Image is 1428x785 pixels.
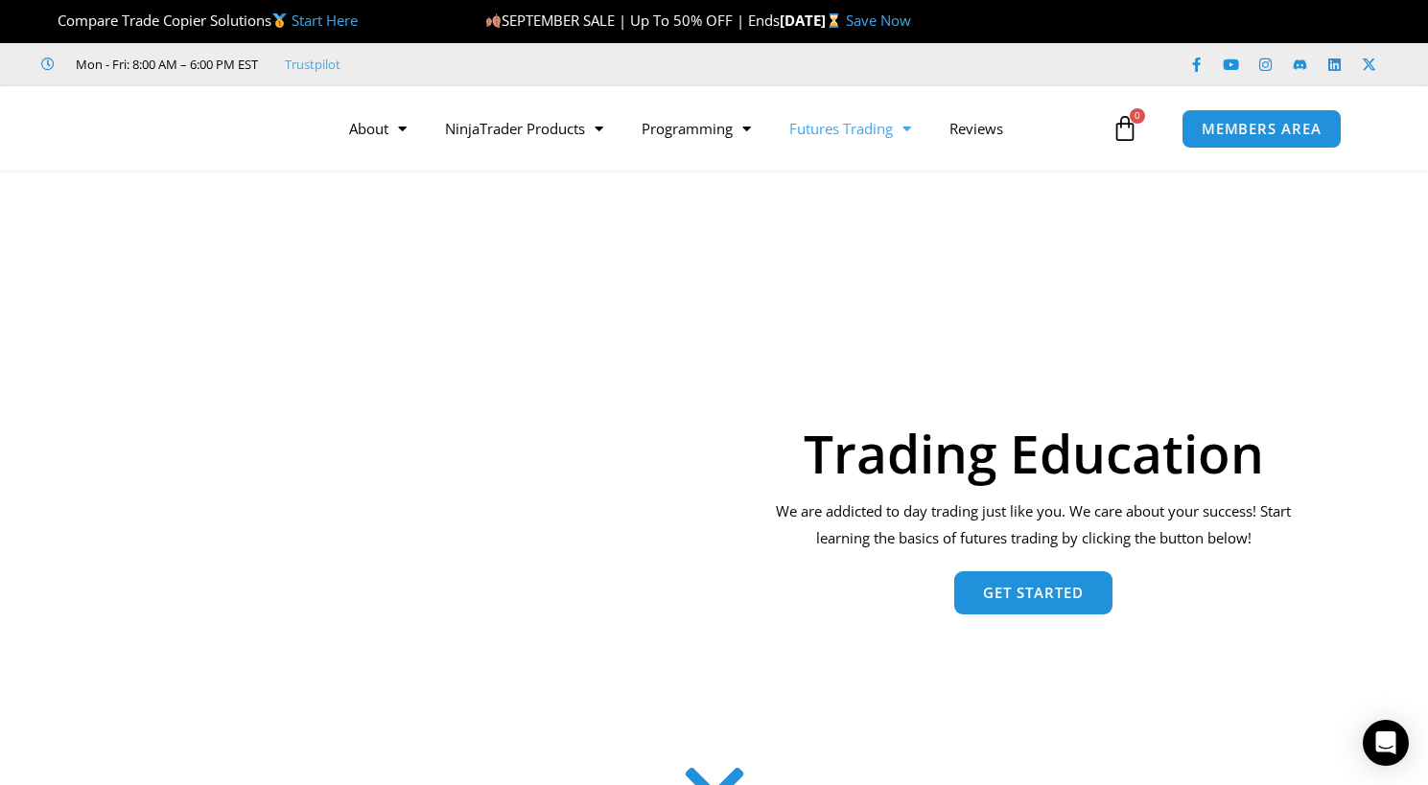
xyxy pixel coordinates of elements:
[485,11,780,30] span: SEPTEMBER SALE | Up To 50% OFF | Ends
[125,271,726,727] img: AdobeStock 293954085 1 Converted | Affordable Indicators – NinjaTrader
[68,94,274,163] img: LogoAI | Affordable Indicators – NinjaTrader
[272,13,287,28] img: 🥇
[770,106,930,150] a: Futures Trading
[1182,109,1342,149] a: MEMBERS AREA
[983,586,1084,600] span: Get Started
[780,11,846,30] strong: [DATE]
[486,13,501,28] img: 🍂
[954,571,1112,614] a: Get Started
[930,106,1022,150] a: Reviews
[42,13,57,28] img: 🏆
[622,106,770,150] a: Programming
[292,11,358,30] a: Start Here
[285,53,340,76] a: Trustpilot
[846,11,911,30] a: Save Now
[1083,101,1167,156] a: 0
[71,53,258,76] span: Mon - Fri: 8:00 AM – 6:00 PM EST
[1363,720,1409,766] div: Open Intercom Messenger
[763,427,1303,479] h1: Trading Education
[426,106,622,150] a: NinjaTrader Products
[827,13,841,28] img: ⌛
[1202,122,1322,136] span: MEMBERS AREA
[41,11,358,30] span: Compare Trade Copier Solutions
[330,106,1107,150] nav: Menu
[763,498,1303,552] p: We are addicted to day trading just like you. We care about your success! Start learning the basi...
[1130,108,1145,124] span: 0
[330,106,426,150] a: About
